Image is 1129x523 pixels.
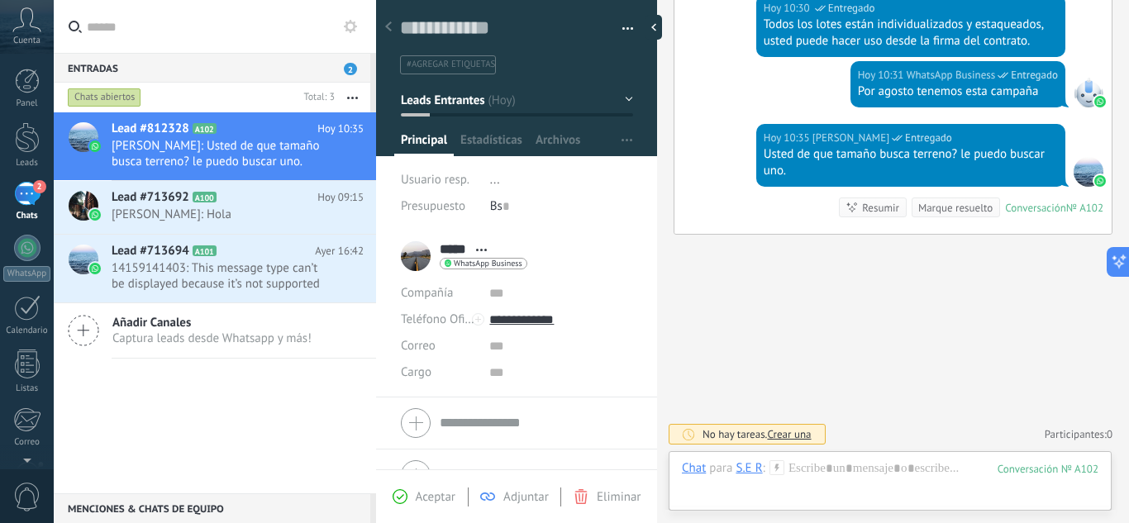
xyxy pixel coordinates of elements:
span: Principal [401,132,447,156]
div: Hoy 10:35 [764,130,812,146]
span: WhatsApp Business [1074,78,1103,107]
span: Eliminar [597,489,641,505]
div: Marque resuelto [918,200,993,216]
img: waba.svg [89,263,101,274]
div: Compañía [401,280,477,307]
span: Añadir Canales [112,315,312,330]
span: Entregado [905,130,952,146]
span: Archivos [536,132,580,156]
div: Panel [3,98,51,109]
span: Ayer 16:42 [315,243,364,259]
div: No hay tareas. [703,427,812,441]
div: Total: 3 [298,89,335,106]
span: A102 [193,123,217,134]
span: Cargo [401,366,431,378]
div: Correo [3,437,51,448]
div: Usuario resp. [401,167,478,193]
a: Lead #713692 A100 Hoy 09:15 [PERSON_NAME]: Hola [54,181,376,234]
span: WhatsApp Business [454,259,522,268]
button: Correo [401,333,436,359]
span: 0 [1107,427,1112,441]
div: Chats abiertos [68,88,141,107]
span: 2 [344,63,357,75]
div: Calendario [3,326,51,336]
span: Karen [1074,157,1103,187]
span: Teléfono Oficina [401,311,487,327]
div: WhatsApp [3,266,50,282]
div: Cargo [401,359,477,386]
span: [PERSON_NAME]: Usted de que tamaño busca terreno? le puedo buscar uno. [112,138,332,169]
div: Todos los lotes están individualizados y estaqueados, usted puede hacer uso desde la firma del co... [764,17,1058,50]
span: Estadísticas [460,132,522,156]
span: [PERSON_NAME]: Hola [112,207,332,222]
span: 14159141403: This message type can’t be displayed because it’s not supported yet. [112,260,332,292]
div: Menciones & Chats de equipo [54,493,370,523]
div: Bs [490,193,633,220]
div: Hoy 10:31 [858,67,907,83]
div: Ocultar [645,15,662,40]
img: waba.svg [89,140,101,152]
span: Karen (Oficina de Venta) [812,130,889,146]
img: waba.svg [89,209,101,221]
span: Correo [401,338,436,354]
span: para [709,460,732,477]
span: Hoy 10:35 [317,121,364,137]
span: Aceptar [416,489,455,505]
a: Lead #713694 A101 Ayer 16:42 14159141403: This message type can’t be displayed because it’s not s... [54,235,376,302]
span: ... [490,172,500,188]
img: waba.svg [1094,175,1106,187]
div: Usted de que tamaño busca terreno? le puedo buscar uno. [764,146,1058,179]
span: A100 [193,192,217,202]
div: Leads [3,158,51,169]
span: #agregar etiquetas [407,59,495,70]
div: 102 [998,462,1098,476]
div: № A102 [1066,201,1103,215]
span: Crear una [767,427,811,441]
span: Hoy 09:15 [317,189,364,206]
span: Lead #812328 [112,121,189,137]
span: Lead #713694 [112,243,189,259]
div: Por agosto tenemos esta campaña [858,83,1058,100]
button: Teléfono Oficina [401,307,477,333]
span: Captura leads desde Whatsapp y más! [112,330,312,346]
span: Adjuntar [503,489,549,505]
div: Entradas [54,53,370,83]
span: : [763,460,765,477]
span: Lead #713692 [112,189,189,206]
div: Presupuesto [401,193,478,220]
span: Entregado [1011,67,1058,83]
span: 2 [33,180,46,193]
div: Chats [3,211,51,221]
span: Presupuesto [401,198,465,214]
span: WhatsApp Business [907,67,996,83]
span: A101 [193,245,217,256]
div: S.E R [736,460,762,475]
a: Lead #812328 A102 Hoy 10:35 [PERSON_NAME]: Usted de que tamaño busca terreno? le puedo buscar uno. [54,112,376,180]
span: Cuenta [13,36,40,46]
div: Listas [3,383,51,394]
div: Resumir [862,200,899,216]
img: waba.svg [1094,96,1106,107]
div: Conversación [1005,201,1066,215]
a: Participantes:0 [1045,427,1112,441]
span: Usuario resp. [401,172,469,188]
